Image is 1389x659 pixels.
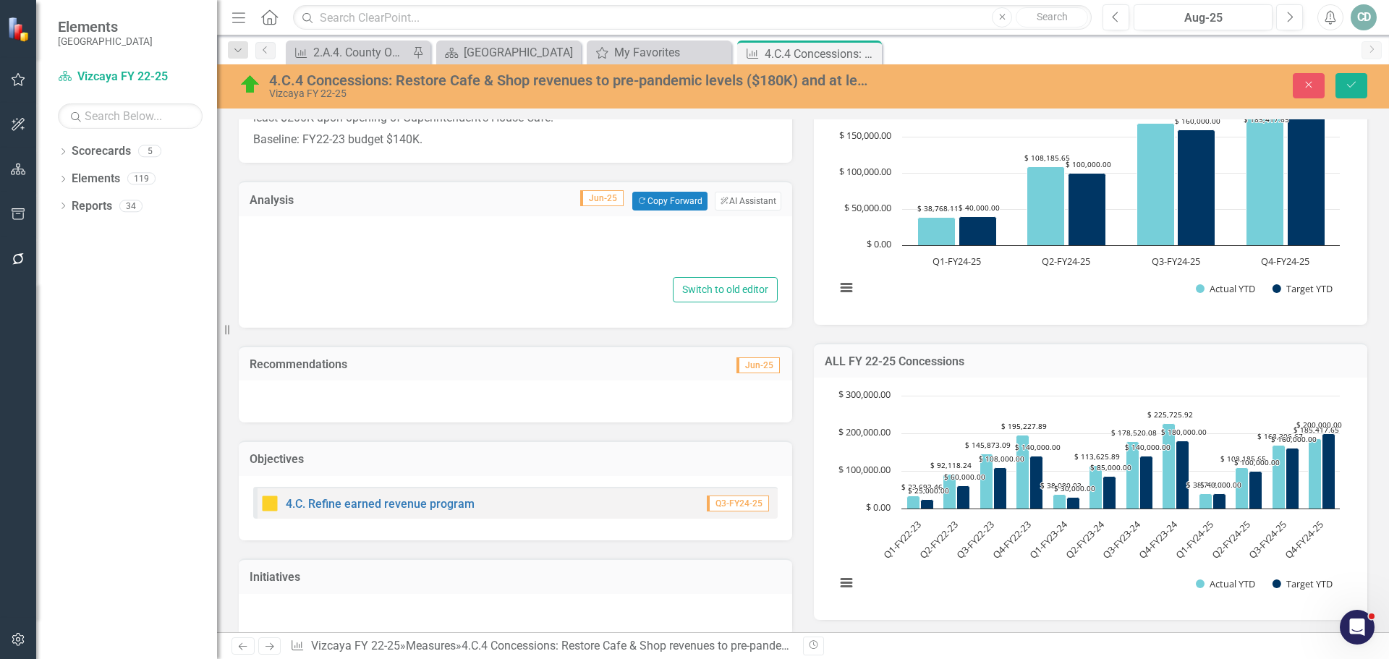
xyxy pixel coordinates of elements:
div: Aug-25 [1139,9,1267,27]
text: Q2-FY22-23 [917,518,960,561]
a: Reports [72,198,112,215]
a: Elements [72,171,120,187]
a: 4.C. Refine earned revenue program [286,497,475,511]
path: Q4-FY24-25, 200,000. Target YTD. [1288,101,1325,245]
small: [GEOGRAPHIC_DATA] [58,35,153,47]
path: Q3-FY23-24, 178,520.08. Actual YTD. [1126,442,1139,509]
text: $ 113,625.89 [1074,451,1120,462]
path: Q2-FY24-25, 108,185.65. Actual YTD. [1027,166,1065,245]
a: Scorecards [72,143,131,160]
text: $ 40,000.00 [1200,480,1241,490]
text: $ 225,725.92 [1147,409,1193,420]
text: $ 185,417.65 [1294,425,1339,435]
input: Search Below... [58,103,203,129]
div: Vizcaya FY 22-25 [269,88,872,99]
path: Q1-FY24-25, 40,000. Target YTD. [959,216,997,245]
h3: Initiatives [250,571,781,584]
path: Q4-FY23-24, 225,725.92. Actual YTD. [1163,424,1176,509]
path: Q2-FY24-25, 108,185.65. Actual YTD. [1236,468,1249,509]
text: $ 145,873.09 [965,440,1011,450]
a: Measures [406,639,456,652]
g: Target YTD, bar series 2 of 2 with 12 bars. [921,434,1335,509]
text: $ 100,000.00 [1066,159,1111,169]
input: Search ClearPoint... [293,5,1092,30]
text: $ 25,000.00 [908,485,949,496]
div: My Favorites [614,43,728,61]
path: Q3-FY24-25, 160,000. Target YTD. [1286,448,1299,509]
path: Q4-FY24-25, 185,417.65. Actual YTD. [1246,111,1284,245]
text: $ 150,000.00 [839,129,891,142]
path: Q1-FY24-25, 38,768.11. Actual YTD. [918,217,956,245]
text: $ 33,693.46 [901,482,943,492]
text: $ 200,000.00 [1296,420,1342,430]
g: Target YTD, bar series 2 of 2 with 4 bars. [959,101,1325,245]
div: [GEOGRAPHIC_DATA] [464,43,577,61]
div: Chart. Highcharts interactive chart. [828,388,1353,605]
a: My Favorites [590,43,728,61]
path: Q2-FY23-24, 113,625.89. Actual YTD. [1089,466,1103,509]
button: CD [1351,4,1377,30]
p: Baseline: FY22-23 budget $140K. [253,129,778,148]
img: Caution [261,495,279,512]
img: ClearPoint Strategy [7,16,33,41]
path: Q4-FY24-25, 185,417.65. Actual YTD. [1309,439,1322,509]
text: $ 85,000.00 [1090,462,1131,472]
button: View chart menu, Chart [836,278,857,298]
text: Q2-FY24-25 [1042,255,1090,268]
div: 4.C.4 Concessions: Restore Cafe & Shop revenues to pre-pandemic levels ($180K) and at least $200k... [269,72,872,88]
text: $ 168,306.67 [1257,431,1303,441]
iframe: Intercom live chat [1340,610,1375,645]
text: Q4-FY24-25 [1282,518,1325,561]
text: $ 50,000.00 [844,201,891,214]
text: Q1-FY24-25 [933,255,981,268]
path: Q3-FY24-25, 168,306.67. Actual YTD. [1137,123,1175,245]
img: At or Above Target [239,73,262,96]
text: $ 160,000.00 [1175,116,1220,126]
path: Q2-FY22-23, 92,118.24. Actual YTD. [943,475,956,509]
text: Q4-FY23-24 [1136,518,1180,562]
text: Q4-FY22-23 [990,518,1033,561]
button: AI Assistant [715,192,781,211]
path: Q3-FY23-24, 140,000. Target YTD. [1140,456,1153,509]
button: Show Actual YTD [1196,577,1256,590]
a: Vizcaya FY 22-25 [58,69,203,85]
text: Q3-FY24-25 [1246,518,1289,561]
text: $ 100,000.00 [839,165,891,178]
text: $ 108,000.00 [979,454,1024,464]
path: Q1-FY22-23, 33,693.46. Actual YTD. [907,496,920,509]
div: 119 [127,173,156,185]
path: Q2-FY22-23, 60,000. Target YTD. [957,486,970,509]
g: Actual YTD, bar series 1 of 2 with 4 bars. [918,111,1284,245]
button: Search [1016,7,1088,27]
div: Chart. Highcharts interactive chart. [828,93,1353,310]
button: Show Target YTD [1273,282,1333,295]
path: Q1-FY23-24, 30,000. Target YTD. [1067,498,1080,509]
text: $ 0.00 [866,501,891,514]
button: View chart menu, Chart [836,573,857,593]
path: Q1-FY22-23, 25,000. Target YTD. [921,500,934,509]
text: $ 108,185.65 [1024,153,1070,163]
path: Q4-FY23-24, 180,000. Target YTD. [1176,441,1189,509]
text: Q2-FY23-24 [1063,518,1107,562]
path: Q1-FY24-25, 40,000. Target YTD. [1213,494,1226,509]
text: Q1-FY24-25 [1173,518,1216,561]
path: Q2-FY23-24, 85,000. Target YTD. [1103,477,1116,509]
a: [GEOGRAPHIC_DATA] [440,43,577,61]
text: $ 195,227.89 [1001,421,1047,431]
path: Q3-FY22-23, 108,000. Target YTD. [994,468,1007,509]
text: $ 185,417.65 [1244,114,1289,124]
text: $ 38,768.11 [1186,480,1228,490]
text: Q3-FY24-25 [1152,255,1200,268]
span: Q3-FY24-25 [707,496,769,511]
text: $ 38,080.03 [1040,480,1082,490]
div: 34 [119,200,143,212]
path: Q1-FY23-24, 38,080.03. Actual YTD. [1053,495,1066,509]
text: $ 140,000.00 [1015,442,1061,452]
div: » » [290,638,792,655]
text: Q1-FY22-23 [880,518,924,561]
path: Q4-FY22-23, 195,227.89. Actual YTD. [1016,435,1029,509]
text: Q3-FY22-23 [953,518,997,561]
div: 5 [138,145,161,158]
h3: ALL FY 22-25 Concessions [825,355,1356,368]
